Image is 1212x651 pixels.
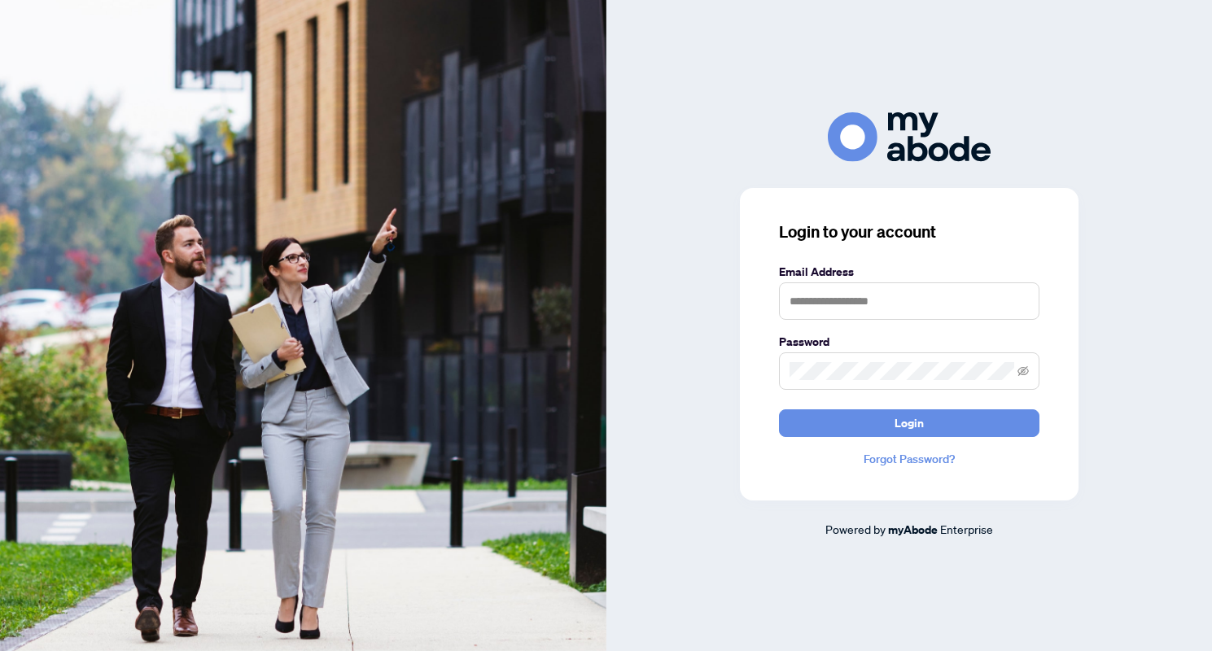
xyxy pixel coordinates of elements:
[779,221,1039,243] h3: Login to your account
[825,522,886,536] span: Powered by
[895,410,924,436] span: Login
[828,112,991,162] img: ma-logo
[779,450,1039,468] a: Forgot Password?
[1017,365,1029,377] span: eye-invisible
[940,522,993,536] span: Enterprise
[779,263,1039,281] label: Email Address
[888,521,938,539] a: myAbode
[779,333,1039,351] label: Password
[779,409,1039,437] button: Login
